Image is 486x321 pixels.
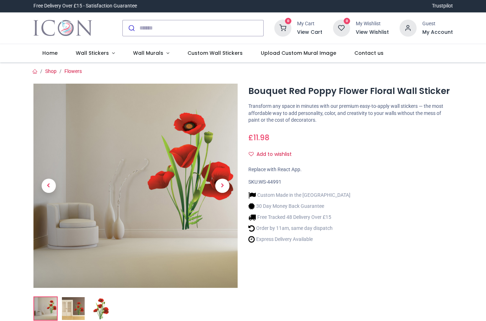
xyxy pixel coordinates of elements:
[33,114,64,257] a: Previous
[45,68,57,74] a: Shop
[42,49,58,57] span: Home
[333,25,350,30] a: 0
[248,103,453,124] p: Transform any space in minutes with our premium easy-to-apply wall stickers — the most affordable...
[248,166,453,173] div: Replace with React App.
[215,179,229,193] span: Next
[34,297,57,320] img: Bouquet Red Poppy Flower Floral Wall Sticker
[33,18,92,38] a: Logo of Icon Wall Stickers
[285,18,292,25] sup: 0
[42,179,56,193] span: Previous
[248,148,298,160] button: Add to wishlistAdd to wishlist
[33,2,137,10] div: Free Delivery Over £15 - Satisfaction Guarantee
[64,68,82,74] a: Flowers
[274,25,291,30] a: 0
[133,49,163,57] span: Wall Murals
[422,29,453,36] a: My Account
[248,191,350,199] li: Custom Made in the [GEOGRAPHIC_DATA]
[124,44,178,63] a: Wall Murals
[354,49,384,57] span: Contact us
[248,132,269,143] span: £
[248,202,350,210] li: 30 Day Money Back Guarantee
[356,20,389,27] div: My Wishlist
[248,236,350,243] li: Express Delivery Available
[344,18,350,25] sup: 0
[248,225,350,232] li: Order by 11am, same day dispatch
[207,114,238,257] a: Next
[123,20,139,36] button: Submit
[62,297,85,320] img: WS-44991-02
[90,297,112,320] img: WS-44991-03
[253,132,269,143] span: 11.98
[297,20,322,27] div: My Cart
[422,20,453,27] div: Guest
[248,179,453,186] div: SKU:
[33,84,238,288] img: Bouquet Red Poppy Flower Floral Wall Sticker
[187,49,243,57] span: Custom Wall Stickers
[432,2,453,10] a: Trustpilot
[33,18,92,38] img: Icon Wall Stickers
[248,214,350,221] li: Free Tracked 48 Delivery Over £15
[261,49,336,57] span: Upload Custom Mural Image
[297,29,322,36] a: View Cart
[76,49,109,57] span: Wall Stickers
[259,179,281,185] span: WS-44991
[356,29,389,36] a: View Wishlist
[67,44,124,63] a: Wall Stickers
[249,152,254,157] i: Add to wishlist
[248,85,453,97] h1: Bouquet Red Poppy Flower Floral Wall Sticker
